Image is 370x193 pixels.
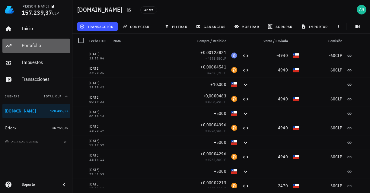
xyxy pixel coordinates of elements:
[231,52,237,59] div: ETH-icon
[200,151,226,157] span: +0,00004296
[197,39,226,43] span: Compra / Recibido
[44,94,62,98] span: Total CLP
[293,52,299,59] div: CLP-icon
[89,71,109,74] div: 22:20:26
[206,128,226,133] span: ≈
[208,56,220,61] span: 4891,88
[200,180,226,185] span: +0,00002213
[89,100,109,103] div: 00:19:23
[162,22,191,31] button: filtrar
[89,94,109,100] div: [DATE]
[231,67,237,73] div: BTC-icon
[22,4,49,9] div: [PERSON_NAME]
[89,187,109,190] div: 17:56:10
[293,154,299,160] div: CLP-icon
[335,183,342,188] span: CLP
[6,140,38,144] span: agregar cuenta
[22,8,52,17] span: 157.239,37
[2,55,70,70] a: Impuestos
[252,34,290,48] div: Venta / Enviado
[2,89,70,104] button: CuentasTotal CLP
[89,109,109,115] div: [DATE]
[203,93,227,99] span: +0,0000463
[50,109,68,113] span: 120.486,33
[89,158,109,161] div: 22:54:11
[265,22,296,31] button: agrupar
[276,125,288,131] span: -4940
[89,51,109,57] div: [DATE]
[214,169,226,174] span: +5000
[298,22,332,31] button: importar
[200,50,226,55] span: +0,00123821
[231,168,237,174] div: CLP-icon
[328,39,342,43] span: Comisión
[214,111,226,116] span: +5000
[335,67,342,73] span: CLP
[2,39,70,53] a: Portafolio
[5,125,17,131] div: Orionx
[89,115,109,118] div: 00:18:14
[220,100,226,104] span: CLP
[276,154,288,160] span: -4940
[231,154,237,160] div: BTC-icon
[293,96,299,102] div: CLP-icon
[208,100,220,104] span: 4908,49
[89,80,109,86] div: [DATE]
[124,24,149,29] span: conectar
[2,121,70,135] a: Orionx 36.753,05
[4,139,41,145] button: agregar cuenta
[89,86,109,89] div: 22:18:42
[52,125,68,130] span: 36.753,05
[144,7,153,13] span: 42 txs
[206,56,226,61] span: ≈
[207,71,226,75] span: ≈
[89,167,109,173] div: [DATE]
[231,110,237,116] div: CLP-icon
[89,138,109,144] div: [DATE]
[206,100,226,104] span: ≈
[335,53,342,58] span: CLP
[5,5,14,14] img: LedgiFi
[208,128,220,133] span: 4978,76
[52,11,59,16] span: CLP
[276,96,288,102] span: -4940
[301,34,345,48] div: Comisión
[113,39,121,43] span: Nota
[2,104,70,118] a: [DOMAIN_NAME] 120.486,33
[329,183,336,188] span: -30
[89,152,109,158] div: [DATE]
[329,53,336,58] span: -60
[231,125,237,131] div: BTC-icon
[208,186,220,191] span: 2487,12
[231,139,237,145] div: CLP-icon
[231,81,237,87] div: CLP-icon
[5,109,36,114] div: [DOMAIN_NAME]
[220,71,226,75] span: CLP
[197,24,225,29] span: ganancias
[276,53,288,58] span: -4940
[206,157,226,162] span: ≈
[335,154,342,160] span: CLP
[235,24,259,29] span: mostrar
[210,82,226,87] span: +10.000
[190,34,229,48] div: Compra / Recibido
[22,26,68,31] div: Inicio
[276,67,288,73] span: -4940
[89,65,109,71] div: [DATE]
[293,183,299,189] div: CLP-icon
[220,186,226,191] span: CLP
[231,183,237,189] div: BTC-icon
[232,22,263,31] button: mostrar
[220,157,226,162] span: CLP
[200,64,226,70] span: +0,00004541
[87,34,111,48] div: Fecha UTC
[220,128,226,133] span: CLP
[329,67,336,73] span: -60
[220,56,226,61] span: CLP
[89,57,109,60] div: 22:21:06
[335,125,342,131] span: CLP
[89,123,109,129] div: [DATE]
[276,183,288,188] span: -2470
[77,22,118,31] button: transacción
[2,22,70,36] a: Inicio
